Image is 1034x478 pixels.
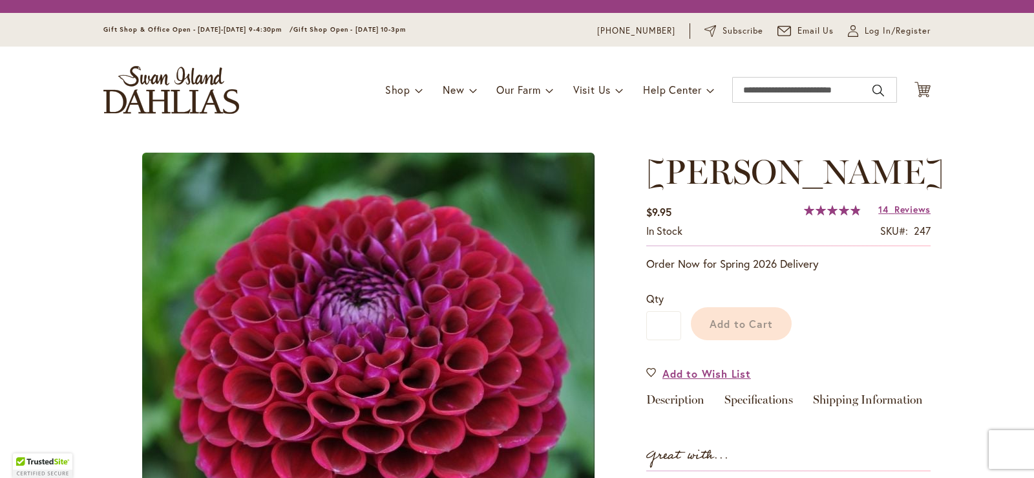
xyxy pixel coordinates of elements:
[724,394,793,413] a: Specifications
[597,25,675,38] a: [PHONE_NUMBER]
[646,445,729,466] strong: Great with...
[777,25,834,38] a: Email Us
[293,25,406,34] span: Gift Shop Open - [DATE] 10-3pm
[880,224,908,237] strong: SKU
[646,224,682,237] span: In stock
[646,205,671,219] span: $9.95
[646,394,931,413] div: Detailed Product Info
[646,151,944,192] span: [PERSON_NAME]
[643,83,702,96] span: Help Center
[865,25,931,38] span: Log In/Register
[646,394,704,413] a: Description
[573,83,611,96] span: Visit Us
[385,83,410,96] span: Shop
[662,366,751,381] span: Add to Wish List
[848,25,931,38] a: Log In/Register
[804,205,861,215] div: 97%
[914,224,931,239] div: 247
[103,25,293,34] span: Gift Shop & Office Open - [DATE]-[DATE] 9-4:30pm /
[704,25,763,38] a: Subscribe
[13,453,72,478] div: TrustedSite Certified
[646,292,664,305] span: Qty
[646,224,682,239] div: Availability
[103,66,239,114] a: store logo
[443,83,464,96] span: New
[646,366,751,381] a: Add to Wish List
[878,203,888,215] span: 14
[723,25,763,38] span: Subscribe
[496,83,540,96] span: Our Farm
[813,394,923,413] a: Shipping Information
[878,203,931,215] a: 14 Reviews
[646,256,931,272] p: Order Now for Spring 2026 Delivery
[872,80,884,101] button: Search
[894,203,931,215] span: Reviews
[797,25,834,38] span: Email Us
